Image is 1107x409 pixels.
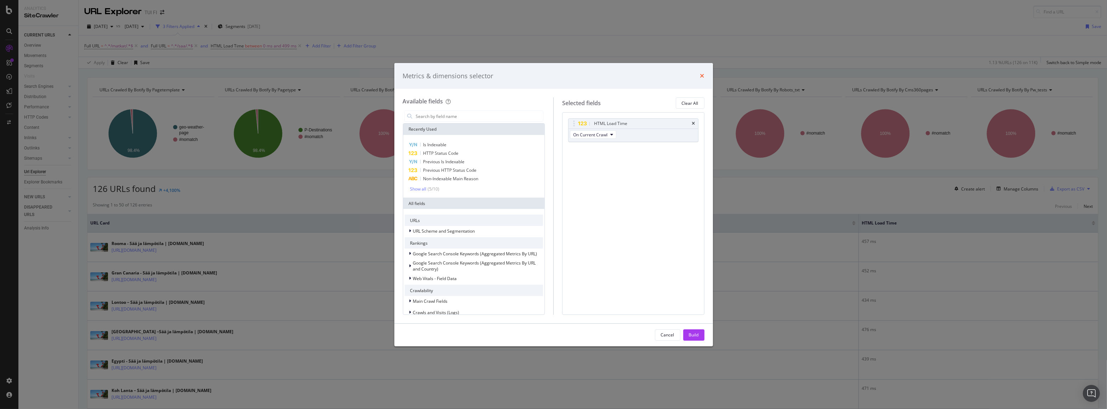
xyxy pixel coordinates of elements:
[689,332,699,338] div: Build
[394,63,713,346] div: modal
[661,332,674,338] div: Cancel
[423,142,447,148] span: Is Indexable
[413,251,537,257] span: Google Search Console Keywords (Aggregated Metrics By URL)
[415,111,543,121] input: Search by field name
[427,186,440,192] div: ( 5 / 10 )
[413,275,457,282] span: Web Vitals - Field Data
[403,124,545,135] div: Recently Used
[423,167,477,173] span: Previous HTTP Status Code
[570,130,616,139] button: On Current Crawl
[410,187,427,192] div: Show all
[568,118,698,142] div: HTML Load TimetimesOn Current Crawl
[403,72,493,81] div: Metrics & dimensions selector
[423,159,465,165] span: Previous Is Indexable
[405,237,543,249] div: Rankings
[413,309,460,316] span: Crawls and Visits (Logs)
[562,99,601,107] div: Selected fields
[405,285,543,296] div: Crawlability
[423,150,459,156] span: HTTP Status Code
[594,120,627,127] div: HTML Load Time
[682,100,698,106] div: Clear All
[683,329,704,341] button: Build
[403,97,443,105] div: Available fields
[676,97,704,109] button: Clear All
[655,329,680,341] button: Cancel
[405,215,543,226] div: URLs
[403,198,545,209] div: All fields
[413,298,448,304] span: Main Crawl Fields
[413,228,475,234] span: URL Scheme and Segmentation
[573,132,607,138] span: On Current Crawl
[423,176,479,182] span: Non-Indexable Main Reason
[700,72,704,81] div: times
[1083,385,1100,402] div: Open Intercom Messenger
[413,260,536,272] span: Google Search Console Keywords (Aggregated Metrics By URL and Country)
[692,121,695,126] div: times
